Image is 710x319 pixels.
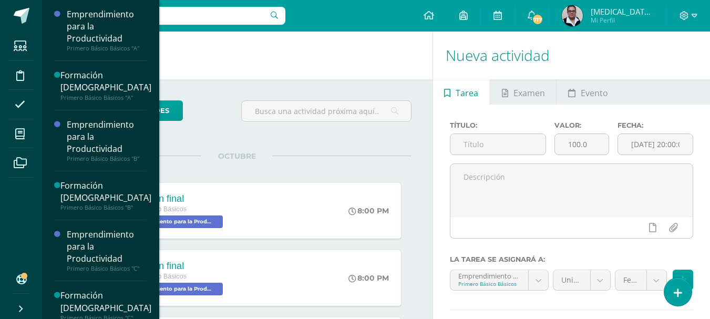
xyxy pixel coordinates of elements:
[348,206,389,215] div: 8:00 PM
[618,134,693,155] input: Fecha de entrega
[67,229,147,265] div: Emprendimiento para la Productividad
[348,273,389,283] div: 8:00 PM
[553,270,610,290] a: Unidad 4
[60,204,151,211] div: Primero Básico Básicos "B"
[60,69,151,94] div: Formación [DEMOGRAPHIC_DATA]
[60,290,151,314] div: Formación [DEMOGRAPHIC_DATA]
[67,119,147,162] a: Emprendimiento para la ProductividadPrimero Básico Básicos "B"
[67,229,147,272] a: Emprendimiento para la ProductividadPrimero Básico Básicos "C"
[450,270,548,290] a: Emprendimiento para la Productividad 'A'Primero Básico Básicos
[561,270,582,290] span: Unidad 4
[450,255,693,263] label: La tarea se asignará a:
[60,180,151,204] div: Formación [DEMOGRAPHIC_DATA]
[67,119,147,155] div: Emprendimiento para la Productividad
[591,16,654,25] span: Mi Perfil
[55,32,420,79] h1: Actividades
[562,5,583,26] img: b40a199d199c7b6c7ebe8f7dd76dcc28.png
[118,283,223,295] span: Emprendimiento para la Productividad 'C'
[118,215,223,228] span: Emprendimiento para la Productividad 'B'
[456,80,478,106] span: Tarea
[60,94,151,101] div: Primero Básico Básicos "A"
[67,265,147,272] div: Primero Básico Básicos "C"
[446,32,697,79] h1: Nueva actividad
[532,14,543,25] span: 717
[450,134,546,155] input: Título
[581,80,608,106] span: Evento
[201,151,273,161] span: OCTUBRE
[591,6,654,17] span: [MEDICAL_DATA][PERSON_NAME]
[67,155,147,162] div: Primero Básico Básicos "B"
[490,79,556,105] a: Examen
[118,193,225,204] div: Evaluación final
[623,270,639,290] span: Feria de emprendimiento (80.0%)
[242,101,410,121] input: Busca una actividad próxima aquí...
[458,270,520,280] div: Emprendimiento para la Productividad 'A'
[555,134,609,155] input: Puntos máximos
[554,121,609,129] label: Valor:
[557,79,619,105] a: Evento
[67,8,147,52] a: Emprendimiento para la ProductividadPrimero Básico Básicos "A"
[60,69,151,101] a: Formación [DEMOGRAPHIC_DATA]Primero Básico Básicos "A"
[615,270,666,290] a: Feria de emprendimiento (80.0%)
[60,180,151,211] a: Formación [DEMOGRAPHIC_DATA]Primero Básico Básicos "B"
[67,8,147,45] div: Emprendimiento para la Productividad
[618,121,693,129] label: Fecha:
[118,261,225,272] div: Evaluación final
[67,45,147,52] div: Primero Básico Básicos "A"
[458,280,520,287] div: Primero Básico Básicos
[49,7,285,25] input: Busca un usuario...
[513,80,545,106] span: Examen
[433,79,490,105] a: Tarea
[450,121,547,129] label: Título:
